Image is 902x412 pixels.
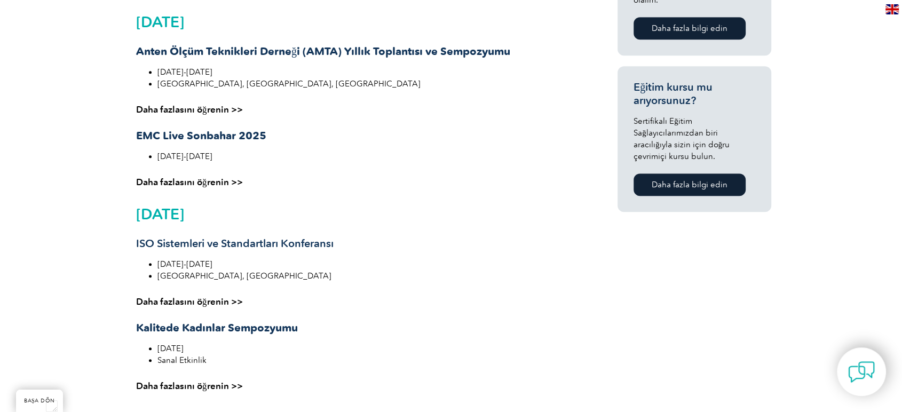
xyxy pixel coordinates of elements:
font: [DATE] [136,205,184,223]
font: [DATE]-[DATE] [157,152,212,161]
a: Daha fazla bilgi edin [634,17,746,39]
font: Eğitim kursu mu arıyorsunuz? [634,81,713,107]
font: [GEOGRAPHIC_DATA], [GEOGRAPHIC_DATA], [GEOGRAPHIC_DATA] [157,79,421,89]
font: [GEOGRAPHIC_DATA], [GEOGRAPHIC_DATA] [157,271,331,281]
a: Daha fazlasını öğrenin >> [136,296,243,307]
img: contact-chat.png [848,359,875,385]
a: Daha fazla bilgi edin [634,173,746,196]
a: Daha fazlasını öğrenin >> [136,177,243,187]
font: EMC Live Sonbahar 2025 [136,129,266,142]
font: [DATE] [157,344,184,353]
a: Daha fazlasını öğrenin >> [136,381,243,391]
font: ISO Sistemleri ve Standartları Konferansı [136,237,334,250]
font: Daha fazla bilgi edin [652,180,727,189]
font: Daha fazla bilgi edin [652,23,727,33]
font: Anten Ölçüm Teknikleri Derneği (AMTA) Yıllık Toplantısı ve Sempozyumu [136,45,510,58]
font: Kalitede Kadınlar Sempozyumu [136,321,298,334]
font: Sanal Etkinlik [157,355,207,365]
font: Sertifikalı Eğitim Sağlayıcılarımızdan biri aracılığıyla sizin için doğru çevrimiçi kursu bulun. [634,116,730,161]
font: [DATE] [136,13,184,31]
font: [DATE]-[DATE] [157,67,212,77]
font: BAŞA DÖN [24,398,55,404]
img: en [885,4,899,14]
a: BAŞA DÖN [16,390,63,412]
a: Daha fazlasını öğrenin >> [136,104,243,115]
font: [DATE]-[DATE] [157,259,212,269]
